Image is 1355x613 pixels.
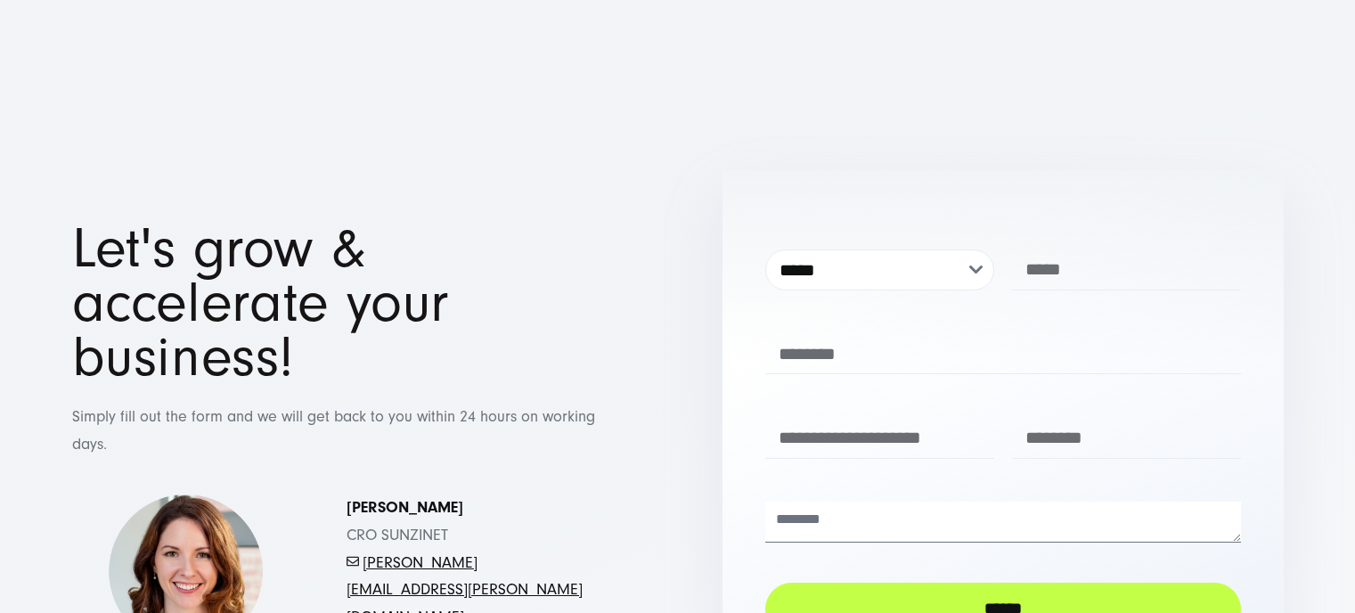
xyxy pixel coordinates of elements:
[359,553,363,572] span: -
[72,407,595,454] span: Simply fill out the form and we will get back to you within 24 hours on working days.
[347,498,463,517] strong: [PERSON_NAME]
[72,217,450,389] span: Let's grow & accelerate your business!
